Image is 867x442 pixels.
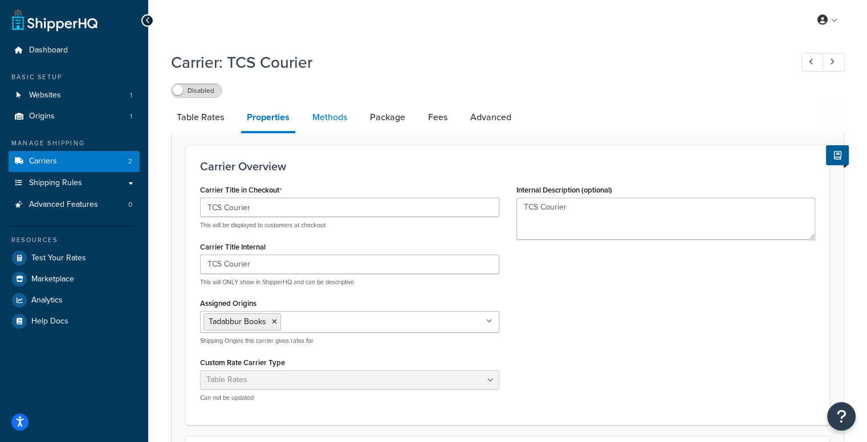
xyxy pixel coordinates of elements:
a: Package [364,104,411,131]
span: Carriers [29,157,57,166]
label: Carrier Title in Checkout [200,186,282,195]
a: Previous Record [801,53,824,72]
span: 0 [128,200,132,210]
a: Help Docs [9,311,140,331]
a: Websites1 [9,85,140,106]
span: Shipping Rules [29,178,82,188]
label: Assigned Origins [200,299,257,308]
label: Carrier Title Internal [200,243,266,251]
p: Shipping Origins this carrier gives rates for [200,337,499,345]
label: Disabled [172,84,222,97]
span: 1 [130,91,132,100]
a: Advanced Features0 [9,194,140,215]
div: Basic Setup [9,72,140,82]
li: Advanced Features [9,194,140,215]
p: This will be displayed to customers at checkout [200,221,499,230]
a: Fees [422,104,453,131]
li: Origins [9,106,140,127]
li: Carriers [9,151,140,172]
span: Marketplace [31,275,74,284]
span: 1 [130,112,132,121]
span: Help Docs [31,317,68,326]
h1: Carrier: TCS Courier [171,51,780,73]
span: Analytics [31,296,63,305]
label: Custom Rate Carrier Type [200,358,285,367]
a: Advanced [465,104,517,131]
span: Tadabbur Books [209,316,266,328]
a: Properties [241,104,295,133]
a: Analytics [9,290,140,310]
h3: Carrier Overview [200,160,815,173]
label: Internal Description (optional) [516,186,612,194]
p: Can not be updated [200,394,499,402]
p: This will ONLY show in ShipperHQ and can be descriptive [200,278,499,287]
div: Resources [9,235,140,245]
a: Marketplace [9,269,140,289]
a: Dashboard [9,40,140,61]
div: Manage Shipping [9,138,140,148]
span: Test Your Rates [31,253,86,263]
span: Advanced Features [29,200,98,210]
a: Table Rates [171,104,230,131]
span: Origins [29,112,55,121]
a: Shipping Rules [9,173,140,194]
textarea: TCS Courier [516,198,816,240]
button: Open Resource Center [827,402,856,431]
a: Methods [307,104,353,131]
span: 2 [128,157,132,166]
button: Show Help Docs [826,145,849,165]
a: Origins1 [9,106,140,127]
span: Dashboard [29,46,68,55]
li: Websites [9,85,140,106]
a: Next Record [823,53,845,72]
span: Websites [29,91,61,100]
a: Test Your Rates [9,248,140,268]
a: Carriers2 [9,151,140,172]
